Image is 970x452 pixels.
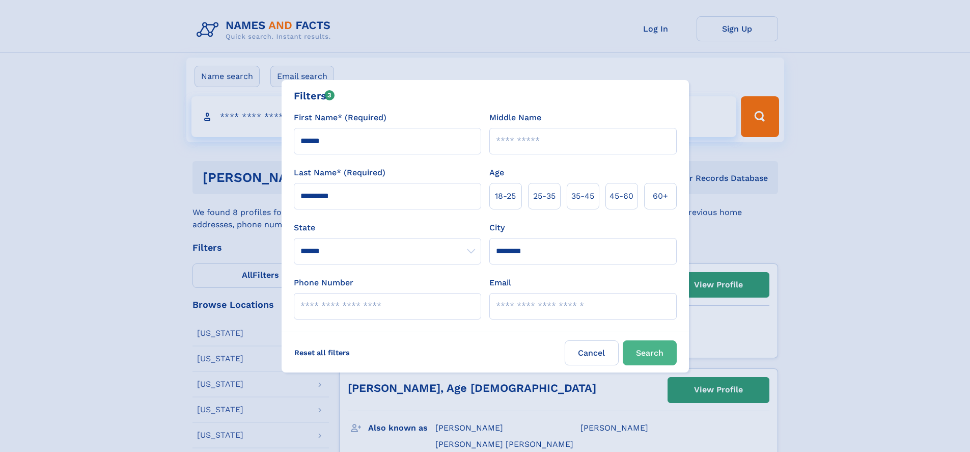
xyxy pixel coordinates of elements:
[489,277,511,289] label: Email
[288,340,356,365] label: Reset all filters
[294,222,481,234] label: State
[571,190,594,202] span: 35‑45
[294,88,335,103] div: Filters
[294,277,353,289] label: Phone Number
[294,112,386,124] label: First Name* (Required)
[294,167,385,179] label: Last Name* (Required)
[489,222,505,234] label: City
[495,190,516,202] span: 18‑25
[565,340,619,365] label: Cancel
[489,167,504,179] label: Age
[609,190,633,202] span: 45‑60
[533,190,556,202] span: 25‑35
[653,190,668,202] span: 60+
[489,112,541,124] label: Middle Name
[623,340,677,365] button: Search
